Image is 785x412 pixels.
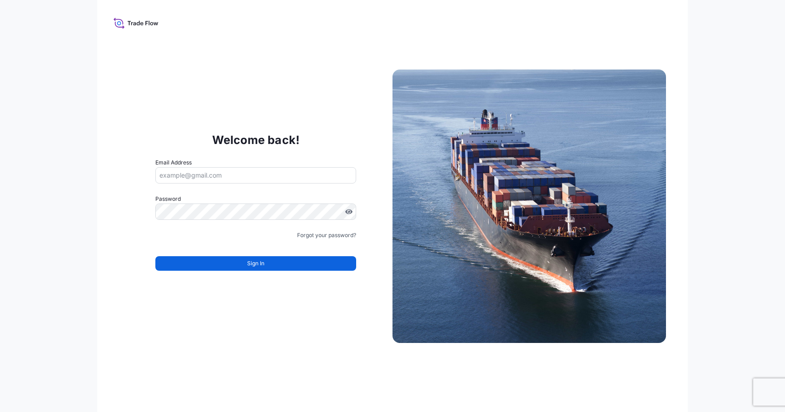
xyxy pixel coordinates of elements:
label: Email Address [155,158,192,167]
img: Ship illustration [392,69,666,343]
a: Forgot your password? [297,231,356,240]
p: Welcome back! [212,133,300,147]
input: example@gmail.com [155,167,356,184]
button: Sign In [155,256,356,271]
button: Show password [345,208,353,215]
label: Password [155,194,356,204]
span: Sign In [247,259,264,268]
